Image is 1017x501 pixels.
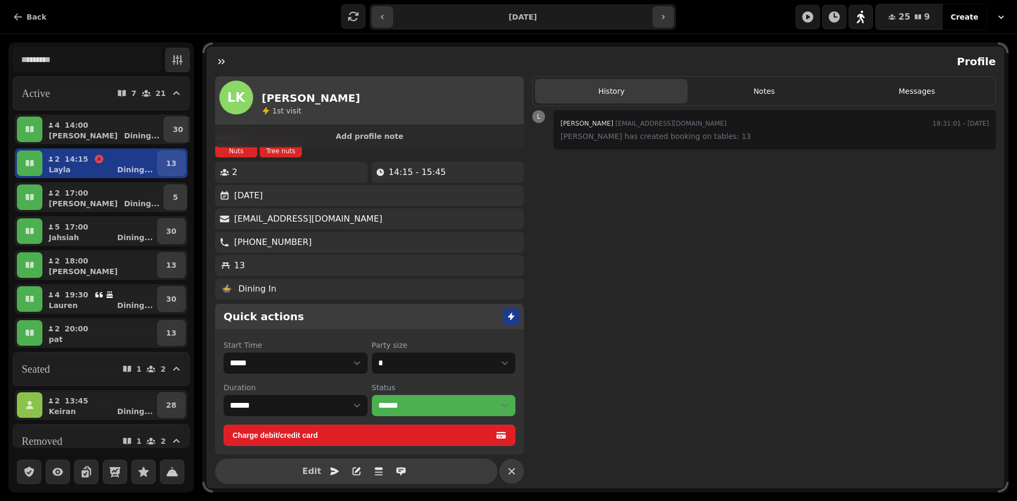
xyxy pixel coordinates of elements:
p: 4 [54,120,60,130]
p: 20:00 [65,323,88,334]
p: 4 [54,289,60,300]
button: 30 [157,286,185,312]
span: st [277,107,286,115]
p: [DATE] [234,189,263,202]
p: Dining In [238,283,276,295]
p: 14:00 [65,120,88,130]
p: Dining ... [124,198,159,209]
p: 5 [173,192,178,203]
button: 220:00pat [44,320,155,346]
label: Status [372,382,516,393]
p: 5 [54,222,60,232]
button: 419:30LaurenDining... [44,286,155,312]
p: 19:30 [65,289,88,300]
p: visit [272,106,301,116]
label: Start Time [224,340,368,350]
p: 17:00 [65,222,88,232]
p: pat [49,334,63,345]
span: L [537,113,541,120]
button: Messages [841,79,993,103]
p: 13 [166,328,176,338]
span: Create [951,13,978,21]
button: Notes [688,79,840,103]
span: 9 [924,13,930,21]
p: 13:45 [65,395,88,406]
p: Keiran [49,406,76,417]
p: 14:15 [65,154,88,164]
button: Edit [301,461,323,482]
p: Layla [49,164,70,175]
button: Back [4,6,55,28]
p: Nuts [229,147,244,155]
p: Dining ... [117,300,153,311]
p: 13 [234,259,245,272]
h2: [PERSON_NAME] [262,91,360,106]
button: 5 [164,184,187,210]
p: 2 [54,154,60,164]
button: 414:00[PERSON_NAME]Dining... [44,117,162,142]
span: LK [227,91,245,104]
button: 13 [157,252,185,278]
p: 2 [160,365,166,373]
span: Back [26,13,47,21]
button: 259 [876,4,942,30]
p: Jahsiah [49,232,79,243]
button: 30 [157,218,185,244]
p: 13 [166,158,176,169]
p: Dining ... [117,232,153,243]
p: Dining ... [124,130,159,141]
button: Create [942,4,987,30]
p: 2 [232,166,237,179]
button: 218:00[PERSON_NAME] [44,252,155,278]
span: 1 [272,107,277,115]
button: 30 [164,117,192,142]
button: 13 [157,151,185,176]
button: 13 [157,320,185,346]
p: [PERSON_NAME] [49,266,118,277]
p: Tree nuts [266,147,296,155]
time: 18:31:01 - [DATE] [933,117,989,130]
p: 2 [54,188,60,198]
h2: Quick actions [224,309,304,324]
p: 2 [54,256,60,266]
button: Seated12 [13,352,190,386]
button: 213:45KeiranDining... [44,392,155,418]
p: [PERSON_NAME] [49,198,118,209]
h2: Seated [22,362,50,376]
p: 28 [166,400,176,410]
p: 2 [54,395,60,406]
div: [EMAIL_ADDRESS][DOMAIN_NAME] [560,117,726,130]
button: 517:00JahsiahDining... [44,218,155,244]
p: 2 [160,437,166,445]
button: Charge debit/credit card [224,425,515,446]
p: 17:00 [65,188,88,198]
span: Add profile note [228,133,511,140]
p: 18:00 [65,256,88,266]
p: [PHONE_NUMBER] [234,236,312,249]
button: Add profile note [219,129,520,143]
span: 25 [898,13,910,21]
p: 1 [137,365,142,373]
button: 217:00[PERSON_NAME]Dining... [44,184,162,210]
p: Dining ... [117,164,153,175]
p: Lauren [49,300,78,311]
label: Duration [224,382,368,393]
p: [PERSON_NAME] has created booking on tables: 13 [560,130,989,143]
h2: Removed [22,434,63,449]
button: 28 [157,392,185,418]
span: Charge debit/credit card [233,432,494,439]
p: [PERSON_NAME] [49,130,118,141]
p: 2 [54,323,60,334]
p: 7 [131,90,137,97]
span: Edit [306,467,318,476]
button: History [535,79,688,103]
p: 14:15 - 15:45 [389,166,446,179]
span: [PERSON_NAME] [560,120,613,127]
h2: Active [22,86,50,101]
label: Party size [372,340,516,350]
p: [EMAIL_ADDRESS][DOMAIN_NAME] [234,213,382,225]
p: 13 [166,260,176,270]
p: 30 [166,226,176,236]
h2: Profile [952,54,996,69]
p: 🍲 [221,283,232,295]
